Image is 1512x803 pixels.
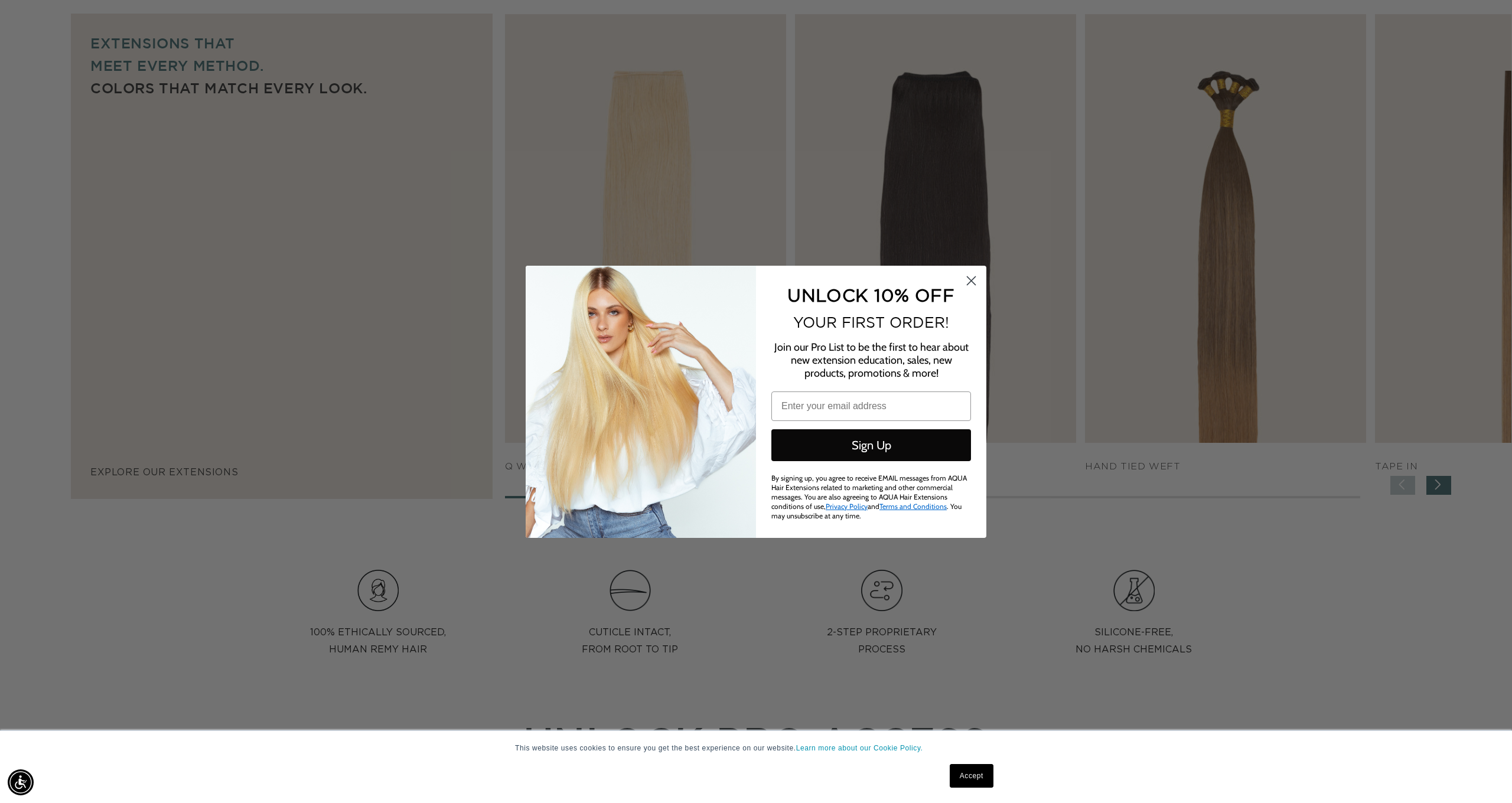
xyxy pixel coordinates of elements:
[793,314,949,331] span: YOUR FIRST ORDER!
[515,743,997,753] p: This website uses cookies to ensure you get the best experience on our website.
[787,285,954,305] span: UNLOCK 10% OFF
[961,270,982,291] button: Close dialog
[771,474,967,520] span: By signing up, you agree to receive EMAIL messages from AQUA Hair Extensions related to marketing...
[796,744,923,752] a: Learn more about our Cookie Policy.
[826,502,868,511] a: Privacy Policy
[771,391,971,421] input: Enter your email address
[879,502,947,511] a: Terms and Conditions
[8,769,34,795] div: Accessibility Menu
[526,266,756,538] img: daab8b0d-f573-4e8c-a4d0-05ad8d765127.png
[771,429,971,461] button: Sign Up
[774,341,969,380] span: Join our Pro List to be the first to hear about new extension education, sales, new products, pro...
[950,764,993,788] a: Accept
